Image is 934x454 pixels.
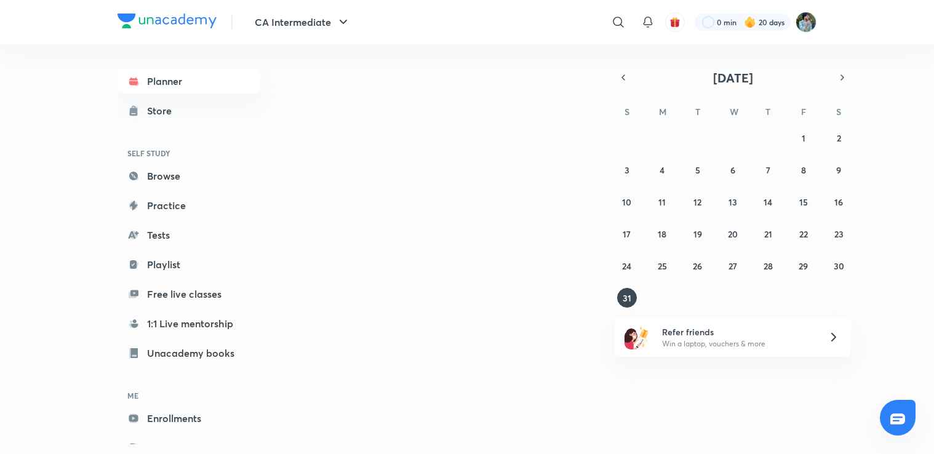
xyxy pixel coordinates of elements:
[834,196,843,208] abbr: August 16, 2025
[799,228,808,240] abbr: August 22, 2025
[829,224,848,244] button: August 23, 2025
[695,164,700,176] abbr: August 5, 2025
[801,164,806,176] abbr: August 8, 2025
[799,196,808,208] abbr: August 15, 2025
[118,69,260,94] a: Planner
[837,132,841,144] abbr: August 2, 2025
[794,192,813,212] button: August 15, 2025
[118,164,260,188] a: Browse
[695,106,700,117] abbr: Tuesday
[802,132,805,144] abbr: August 1, 2025
[693,228,702,240] abbr: August 19, 2025
[758,256,778,276] button: August 28, 2025
[829,192,848,212] button: August 16, 2025
[728,196,737,208] abbr: August 13, 2025
[758,160,778,180] button: August 7, 2025
[794,224,813,244] button: August 22, 2025
[632,69,834,86] button: [DATE]
[794,256,813,276] button: August 29, 2025
[622,196,631,208] abbr: August 10, 2025
[247,10,358,34] button: CA Intermediate
[829,128,848,148] button: August 2, 2025
[118,14,217,31] a: Company Logo
[118,14,217,28] img: Company Logo
[617,224,637,244] button: August 17, 2025
[659,106,666,117] abbr: Monday
[744,16,756,28] img: streak
[766,164,770,176] abbr: August 7, 2025
[617,256,637,276] button: August 24, 2025
[728,228,738,240] abbr: August 20, 2025
[623,292,631,304] abbr: August 31, 2025
[723,256,743,276] button: August 27, 2025
[764,228,772,240] abbr: August 21, 2025
[617,288,637,308] button: August 31, 2025
[758,224,778,244] button: August 21, 2025
[118,385,260,406] h6: ME
[688,192,708,212] button: August 12, 2025
[118,193,260,218] a: Practice
[658,260,667,272] abbr: August 25, 2025
[688,160,708,180] button: August 5, 2025
[801,106,806,117] abbr: Friday
[713,70,753,86] span: [DATE]
[652,192,672,212] button: August 11, 2025
[658,228,666,240] abbr: August 18, 2025
[617,192,637,212] button: August 10, 2025
[834,228,844,240] abbr: August 23, 2025
[118,223,260,247] a: Tests
[688,224,708,244] button: August 19, 2025
[118,311,260,336] a: 1:1 Live mentorship
[723,224,743,244] button: August 20, 2025
[730,164,735,176] abbr: August 6, 2025
[617,160,637,180] button: August 3, 2025
[652,256,672,276] button: August 25, 2025
[622,260,631,272] abbr: August 24, 2025
[662,325,813,338] h6: Refer friends
[829,256,848,276] button: August 30, 2025
[118,341,260,365] a: Unacademy books
[693,196,701,208] abbr: August 12, 2025
[829,160,848,180] button: August 9, 2025
[652,160,672,180] button: August 4, 2025
[662,338,813,349] p: Win a laptop, vouchers & more
[834,260,844,272] abbr: August 30, 2025
[625,325,649,349] img: referral
[625,164,629,176] abbr: August 3, 2025
[794,128,813,148] button: August 1, 2025
[764,196,772,208] abbr: August 14, 2025
[765,106,770,117] abbr: Thursday
[658,196,666,208] abbr: August 11, 2025
[758,192,778,212] button: August 14, 2025
[118,252,260,277] a: Playlist
[799,260,808,272] abbr: August 29, 2025
[794,160,813,180] button: August 8, 2025
[147,103,179,118] div: Store
[796,12,816,33] img: Santosh Kumar Thakur
[688,256,708,276] button: August 26, 2025
[118,98,260,123] a: Store
[623,228,631,240] abbr: August 17, 2025
[118,143,260,164] h6: SELF STUDY
[730,106,738,117] abbr: Wednesday
[669,17,681,28] img: avatar
[728,260,737,272] abbr: August 27, 2025
[118,406,260,431] a: Enrollments
[693,260,702,272] abbr: August 26, 2025
[764,260,773,272] abbr: August 28, 2025
[665,12,685,32] button: avatar
[723,192,743,212] button: August 13, 2025
[836,164,841,176] abbr: August 9, 2025
[836,106,841,117] abbr: Saturday
[652,224,672,244] button: August 18, 2025
[660,164,665,176] abbr: August 4, 2025
[723,160,743,180] button: August 6, 2025
[625,106,629,117] abbr: Sunday
[118,282,260,306] a: Free live classes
